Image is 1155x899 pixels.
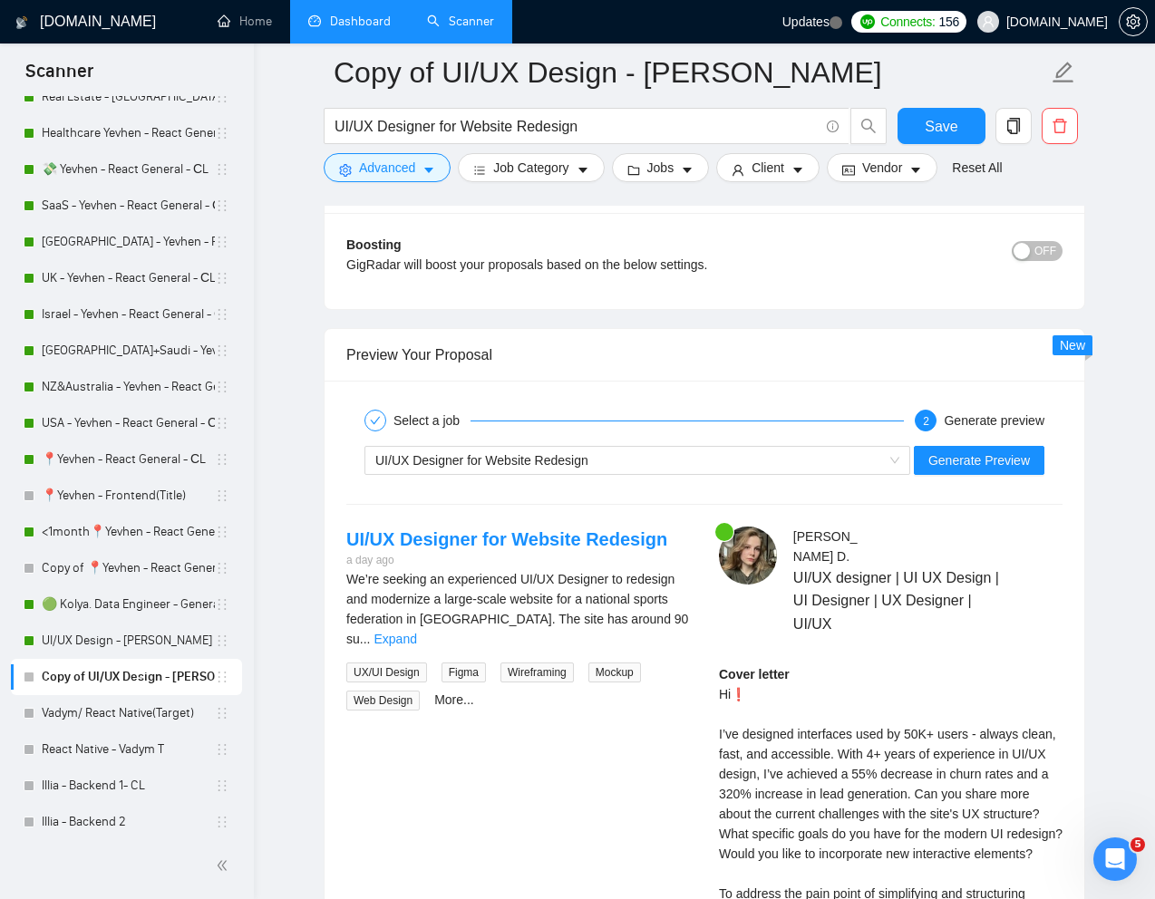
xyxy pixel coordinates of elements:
[42,550,215,586] a: Copy of 📍Yevhen - React General - СL
[339,163,352,177] span: setting
[851,118,886,134] span: search
[627,163,640,177] span: folder
[215,561,229,575] span: holder
[42,731,215,768] a: React Native - Vadym T
[11,224,242,260] li: Switzerland - Yevhen - React General - СL
[434,692,474,707] a: More...
[681,163,694,177] span: caret-down
[842,163,855,177] span: idcard
[42,586,215,623] a: 🟢 Kolya. Data Engineer - General
[42,659,215,695] a: Copy of UI/UX Design - [PERSON_NAME]
[1034,241,1056,261] span: OFF
[215,452,229,467] span: holder
[939,12,959,32] span: 156
[11,260,242,296] li: UK - Yevhen - React General - СL
[42,224,215,260] a: [GEOGRAPHIC_DATA] - Yevhen - React General - СL
[11,514,242,550] li: <1month📍Yevhen - React General - СL
[898,108,985,144] button: Save
[11,768,242,804] li: Illia - Backend 1- CL
[215,815,229,829] span: holder
[346,662,427,682] span: UX/UI Design
[11,550,242,586] li: Copy of 📍Yevhen - React General - СL
[719,667,790,681] strong: Cover letter
[500,662,574,682] span: Wireframing
[346,329,1063,381] div: Preview Your Proposal
[995,108,1032,144] button: copy
[11,804,242,840] li: Illia - Backend 2
[1131,837,1145,852] span: 5
[42,333,215,369] a: [GEOGRAPHIC_DATA]+Saudi - Yevhen - React General - СL
[1043,118,1077,134] span: delete
[719,527,777,585] img: c1wNMBYk8TNjky2mGwUv4oyuP5keyC2BwLqjO0P2ntcakuFReUJnHI3-pr8eYH7o1f
[308,14,391,29] a: dashboardDashboard
[11,296,242,333] li: Israel - Yevhen - React General - СL
[42,115,215,151] a: Healthcare Yevhen - React General - СL
[215,633,229,648] span: holder
[324,153,451,182] button: settingAdvancedcaret-down
[1119,14,1148,29] a: setting
[346,569,690,649] div: We’re seeking an experienced UI/UX Designer to redesign and modernize a large-scale website for a...
[952,158,1002,178] a: Reset All
[215,307,229,322] span: holder
[458,153,604,182] button: barsJob Categorycaret-down
[909,163,922,177] span: caret-down
[42,79,215,115] a: Real Estate - [GEOGRAPHIC_DATA] - React General - СL
[862,158,902,178] span: Vendor
[359,158,415,178] span: Advanced
[215,488,229,503] span: holder
[1052,61,1075,84] span: edit
[1060,338,1085,353] span: New
[215,670,229,684] span: holder
[11,586,242,623] li: 🟢 Kolya. Data Engineer - General
[215,162,229,177] span: holder
[370,415,381,426] span: check
[215,380,229,394] span: holder
[42,768,215,804] a: Illia - Backend 1- CL
[215,90,229,104] span: holder
[11,695,242,731] li: Vadym/ React Native(Target)
[11,151,242,188] li: 💸 Yevhen - React General - СL
[215,525,229,539] span: holder
[427,14,494,29] a: searchScanner
[42,804,215,840] a: Illia - Backend 2
[716,153,820,182] button: userClientcaret-down
[914,446,1044,475] button: Generate Preview
[215,706,229,720] span: holder
[42,514,215,550] a: <1month📍Yevhen - React General - СL
[11,623,242,659] li: UI/UX Design - Mariana Derevianko
[791,163,804,177] span: caret-down
[732,163,744,177] span: user
[393,410,471,431] div: Select a job
[42,260,215,296] a: UK - Yevhen - React General - СL
[346,237,402,252] b: Boosting
[752,158,784,178] span: Client
[827,121,839,132] span: info-circle
[42,623,215,659] a: UI/UX Design - [PERSON_NAME]
[925,115,957,138] span: Save
[11,58,108,96] span: Scanner
[346,529,667,549] a: UI/UX Designer for Website Redesign
[374,632,416,646] a: Expand
[11,441,242,478] li: 📍Yevhen - React General - СL
[982,15,995,28] span: user
[11,79,242,115] li: Real Estate - Yevhen - React General - СL
[1119,7,1148,36] button: setting
[11,659,242,695] li: Copy of UI/UX Design - Mariana Derevianko
[215,416,229,430] span: holder
[647,158,675,178] span: Jobs
[793,529,858,564] span: [PERSON_NAME] D .
[782,14,830,29] span: Updates
[11,369,242,405] li: NZ&Australia - Yevhen - React General - СL
[612,153,710,182] button: folderJobscaret-down
[42,478,215,514] a: 📍Yevhen - Frontend(Title)
[215,126,229,140] span: holder
[1120,14,1147,29] span: setting
[996,118,1031,134] span: copy
[42,405,215,441] a: USA - Yevhen - React General - СL
[42,151,215,188] a: 💸 Yevhen - React General - СL
[15,8,28,37] img: logo
[360,632,371,646] span: ...
[215,235,229,249] span: holder
[42,296,215,333] a: Israel - Yevhen - React General - СL
[215,778,229,793] span: holder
